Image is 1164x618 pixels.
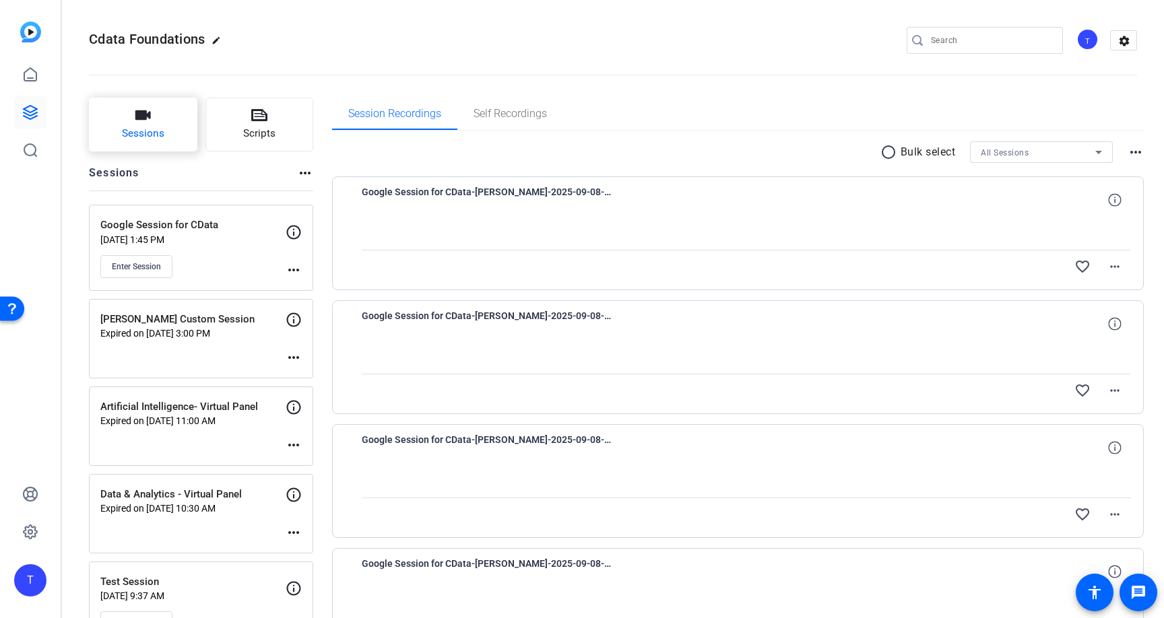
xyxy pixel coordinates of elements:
[1076,28,1099,50] div: T
[100,255,172,278] button: Enter Session
[100,217,286,233] p: Google Session for CData
[100,487,286,502] p: Data & Analytics - Virtual Panel
[362,432,611,464] span: Google Session for CData-[PERSON_NAME]-2025-09-08-11-09-38-932-3
[100,574,286,590] p: Test Session
[100,503,286,514] p: Expired on [DATE] 10:30 AM
[1074,382,1091,399] mat-icon: favorite_border
[100,328,286,339] p: Expired on [DATE] 3:00 PM
[880,144,901,160] mat-icon: radio_button_unchecked
[1128,144,1144,160] mat-icon: more_horiz
[212,36,228,52] mat-icon: edit
[362,184,611,216] span: Google Session for CData-[PERSON_NAME]-2025-09-08-11-33-59-772-3
[1107,506,1123,522] mat-icon: more_horiz
[981,148,1029,158] span: All Sessions
[362,308,611,340] span: Google Session for CData-[PERSON_NAME]-2025-09-08-11-33-59-772-2
[100,312,286,327] p: [PERSON_NAME] Custom Session
[1111,31,1138,51] mat-icon: settings
[297,165,313,181] mat-icon: more_horiz
[112,261,161,272] span: Enter Session
[901,144,956,160] p: Bulk select
[100,399,286,415] p: Artificial Intelligence- Virtual Panel
[122,126,164,141] span: Sessions
[348,108,441,119] span: Session Recordings
[931,32,1052,48] input: Search
[1076,28,1100,52] ngx-avatar: TSEC
[89,31,205,47] span: Cdata Foundations
[205,98,314,151] button: Scripts
[286,349,302,366] mat-icon: more_horiz
[1087,584,1103,600] mat-icon: accessibility
[1074,259,1091,275] mat-icon: favorite_border
[1074,506,1091,522] mat-icon: favorite_border
[286,437,302,453] mat-icon: more_horiz
[89,165,139,191] h2: Sessions
[286,524,302,541] mat-icon: more_horiz
[243,126,276,141] span: Scripts
[100,234,286,245] p: [DATE] 1:45 PM
[20,22,41,42] img: blue-gradient.svg
[1130,584,1146,600] mat-icon: message
[1107,259,1123,275] mat-icon: more_horiz
[14,564,46,596] div: T
[286,262,302,278] mat-icon: more_horiz
[100,590,286,601] p: [DATE] 9:37 AM
[89,98,197,151] button: Sessions
[1107,382,1123,399] mat-icon: more_horiz
[362,555,611,588] span: Google Session for CData-[PERSON_NAME]-2025-09-08-11-09-38-932-2
[474,108,547,119] span: Self Recordings
[100,415,286,426] p: Expired on [DATE] 11:00 AM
